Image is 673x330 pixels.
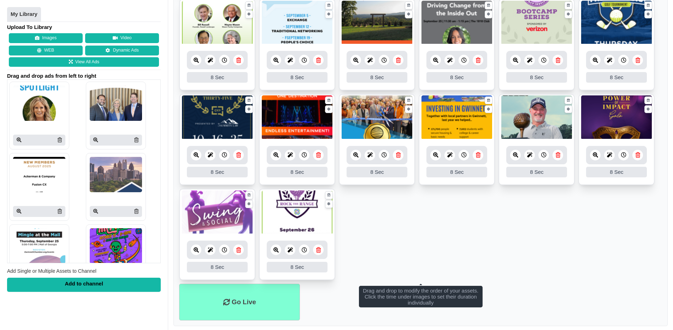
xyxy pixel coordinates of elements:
[85,34,159,43] button: Video
[506,72,567,83] div: 8 Sec
[7,24,161,31] h4: Upload To Library
[267,72,327,83] div: 8 Sec
[13,86,65,121] img: P250x250 image processing20250908 996236 vcst9o
[342,1,412,45] img: 4.238 mb
[85,46,159,56] a: Dynamic Ads
[262,1,332,45] img: 253.022 kb
[187,167,248,177] div: 8 Sec
[426,167,487,177] div: 8 Sec
[501,1,572,45] img: 1091.782 kb
[581,1,652,45] img: 2.459 mb
[182,95,253,140] img: 376.855 kb
[421,1,492,45] img: 1142.963 kb
[7,73,161,80] span: Drag and drop ads from left to right
[90,157,142,193] img: P250x250 image processing20250902 996236 h4m1yf
[267,167,327,177] div: 8 Sec
[501,95,572,140] img: 11.268 mb
[347,72,407,83] div: 8 Sec
[586,167,647,177] div: 8 Sec
[638,296,673,330] iframe: Chat Widget
[90,229,142,264] img: P250x250 image processing20250829 996236 1lkt3j1
[179,284,300,321] li: Go Live
[506,167,567,177] div: 8 Sec
[342,95,412,140] img: 3.083 mb
[90,86,142,121] img: P250x250 image processing20250905 996236 1m5yy1w
[7,7,41,22] a: My Library
[7,278,161,292] div: Add to channel
[586,72,647,83] div: 8 Sec
[267,262,327,272] div: 8 Sec
[187,262,248,272] div: 8 Sec
[581,95,652,140] img: 2.226 mb
[182,190,253,235] img: 4.659 mb
[421,95,492,140] img: 3.994 mb
[13,157,65,193] img: P250x250 image processing20250905 996236 4a58js
[9,34,83,43] button: Images
[187,72,248,83] div: 8 Sec
[426,72,487,83] div: 8 Sec
[262,190,332,235] img: 1940.774 kb
[9,57,159,67] a: View All Ads
[13,229,65,264] img: P250x250 image processing20250829 996236 cc2fbt
[9,46,83,56] button: WEB
[262,95,332,140] img: 8.367 mb
[347,167,407,177] div: 8 Sec
[7,269,96,274] span: Add Single or Multiple Assets to Channel
[182,1,253,45] img: 2040.795 kb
